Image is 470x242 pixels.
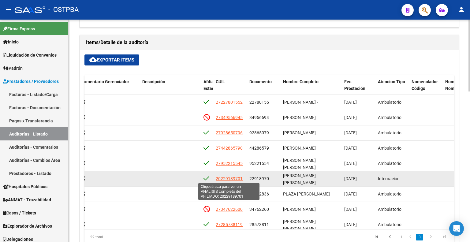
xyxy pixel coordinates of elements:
[249,146,269,151] span: 44286579
[3,210,36,216] span: Casos / Tickets
[249,207,269,212] span: 34762260
[384,234,396,240] a: go to previous page
[458,6,465,13] mat-icon: person
[378,100,401,105] span: Ambulatorio
[378,176,400,181] span: Internación
[344,161,357,166] span: [DATE]
[283,207,316,212] span: [PERSON_NAME]
[3,183,47,190] span: Hospitales Públicos
[249,79,272,84] span: Documento
[397,234,405,240] a: 1
[216,176,243,181] span: 20229189701
[412,79,438,91] span: Nomenclador Código
[48,3,79,17] span: - OSTPBA
[3,65,23,72] span: Padrón
[89,56,97,63] mat-icon: cloud_download
[249,222,269,227] span: 28573811
[89,57,134,63] span: Exportar Items
[86,38,453,47] h1: Items/Detalle de la auditoría
[344,176,357,181] span: [DATE]
[3,223,52,229] span: Explorador de Archivos
[281,75,342,102] datatable-header-cell: Nombre Completo
[216,146,243,151] span: 27442865790
[249,100,269,105] span: 22780155
[216,161,243,166] span: 27952215545
[213,75,247,102] datatable-header-cell: CUIL
[409,75,443,102] datatable-header-cell: Nomenclador Código
[344,79,365,91] span: Fec. Prestación
[344,100,357,105] span: [DATE]
[216,222,243,227] span: 27285738119
[203,79,219,91] span: Afiliado Estado
[283,146,316,151] span: [PERSON_NAME]
[378,222,401,227] span: Ambulatorio
[3,196,51,203] span: ANMAT - Trazabilidad
[216,79,225,84] span: CUIL
[249,176,269,181] span: 22918970
[5,6,12,13] mat-icon: menu
[216,115,243,120] span: 27349566945
[378,161,401,166] span: Ambulatorio
[283,79,319,84] span: Nombre Completo
[216,100,243,105] span: 27227801552
[249,130,269,135] span: 92865079
[216,192,243,196] span: 20468228360
[3,52,57,58] span: Liquidación de Convenios
[3,39,19,45] span: Inicio
[283,158,316,170] span: [PERSON_NAME] [PERSON_NAME]
[378,130,401,135] span: Ambulatorio
[378,192,401,196] span: Ambulatorio
[378,207,401,212] span: Ambulatorio
[140,75,201,102] datatable-header-cell: Descripción
[283,219,316,231] span: [PERSON_NAME] [PERSON_NAME]
[344,130,357,135] span: [DATE]
[249,161,269,166] span: 95221554
[3,25,35,32] span: Firma Express
[201,75,213,102] datatable-header-cell: Afiliado Estado
[378,115,401,120] span: Ambulatorio
[79,75,140,102] datatable-header-cell: Comentario Gerenciador
[216,130,243,135] span: 27928650796
[249,192,269,196] span: 46822836
[344,192,357,196] span: [DATE]
[425,234,437,240] a: go to next page
[249,115,269,120] span: 34956694
[407,234,414,240] a: 2
[371,234,382,240] a: go to first page
[142,79,165,84] span: Descripción
[344,222,357,227] span: [DATE]
[216,207,243,212] span: 27347622600
[81,79,129,84] span: Comentario Gerenciador
[3,78,59,85] span: Prestadores / Proveedores
[344,207,357,212] span: [DATE]
[342,75,375,102] datatable-header-cell: Fec. Prestación
[84,54,139,65] button: Exportar Items
[416,234,423,240] a: 3
[283,130,318,135] span: [PERSON_NAME] -
[283,100,318,105] span: [PERSON_NAME] -
[283,115,316,120] span: [PERSON_NAME]
[378,146,401,151] span: Ambulatorio
[378,79,405,84] span: Atencion Tipo
[283,192,332,196] span: PLAZA [PERSON_NAME] -
[438,234,450,240] a: go to last page
[344,115,357,120] span: [DATE]
[375,75,409,102] datatable-header-cell: Atencion Tipo
[283,173,316,185] span: [PERSON_NAME] [PERSON_NAME]
[247,75,281,102] datatable-header-cell: Documento
[344,146,357,151] span: [DATE]
[449,221,464,236] div: Open Intercom Messenger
